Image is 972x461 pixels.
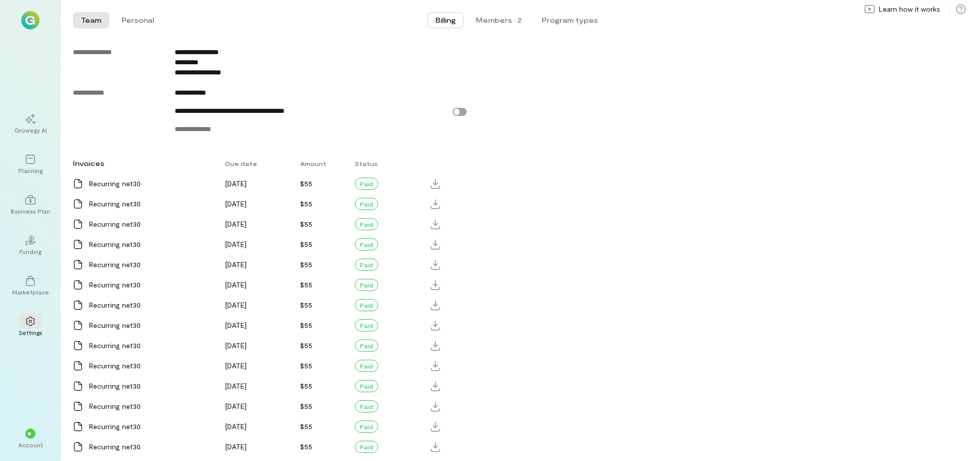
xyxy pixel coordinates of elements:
span: [DATE] [225,240,247,248]
div: Marketplace [12,288,49,296]
div: Paid [355,178,378,190]
span: [DATE] [225,220,247,228]
div: Recurring net30 [89,320,213,330]
span: $55 [300,402,312,410]
div: Recurring net30 [89,401,213,411]
span: $55 [300,179,312,188]
button: Billing [427,12,464,28]
span: [DATE] [225,361,247,370]
span: $55 [300,280,312,289]
div: Paid [355,259,378,271]
span: [DATE] [225,280,247,289]
div: Paid [355,421,378,433]
div: Recurring net30 [89,300,213,310]
div: Recurring net30 [89,422,213,432]
div: Amount [294,154,349,173]
button: Program types [534,12,606,28]
div: Paid [355,380,378,392]
div: Paid [355,218,378,230]
span: $55 [300,260,312,269]
span: [DATE] [225,442,247,451]
div: Business Plan [11,207,50,215]
span: $55 [300,220,312,228]
div: Funding [19,247,42,256]
span: [DATE] [225,382,247,390]
div: Paid [355,319,378,331]
div: Planning [18,166,43,175]
button: Team [73,12,109,28]
button: Members · 2 [468,12,530,28]
span: Billing [435,15,456,25]
span: [DATE] [225,179,247,188]
a: Settings [12,308,49,345]
span: $55 [300,321,312,329]
div: Recurring net30 [89,341,213,351]
div: Recurring net30 [89,219,213,229]
div: Paid [355,441,378,453]
span: $55 [300,240,312,248]
div: Paid [355,299,378,311]
button: Personal [113,12,162,28]
span: $55 [300,442,312,451]
span: [DATE] [225,402,247,410]
div: Recurring net30 [89,442,213,452]
div: Settings [19,328,43,337]
div: Status [349,154,427,173]
a: Marketplace [12,268,49,304]
span: $55 [300,422,312,431]
div: Growegy AI [14,126,47,134]
span: [DATE] [225,199,247,208]
div: Paid [355,198,378,210]
div: Paid [355,279,378,291]
div: Recurring net30 [89,179,213,189]
div: Paid [355,340,378,352]
span: $55 [300,361,312,370]
div: Members · 2 [476,15,521,25]
a: Growegy AI [12,106,49,142]
span: $55 [300,341,312,350]
span: $55 [300,382,312,390]
div: Recurring net30 [89,260,213,270]
span: [DATE] [225,422,247,431]
div: Account [18,441,43,449]
div: Recurring net30 [89,361,213,371]
span: [DATE] [225,341,247,350]
div: Paid [355,238,378,250]
div: Due date [219,154,294,173]
span: $55 [300,199,312,208]
div: Recurring net30 [89,199,213,209]
span: [DATE] [225,321,247,329]
span: [DATE] [225,301,247,309]
div: Recurring net30 [89,381,213,391]
div: Recurring net30 [89,239,213,249]
span: $55 [300,301,312,309]
div: Invoices [67,153,219,174]
span: [DATE] [225,260,247,269]
div: Paid [355,360,378,372]
a: Planning [12,146,49,183]
div: Paid [355,400,378,412]
div: Recurring net30 [89,280,213,290]
a: Funding [12,227,49,264]
span: Learn how it works [879,4,940,14]
a: Business Plan [12,187,49,223]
